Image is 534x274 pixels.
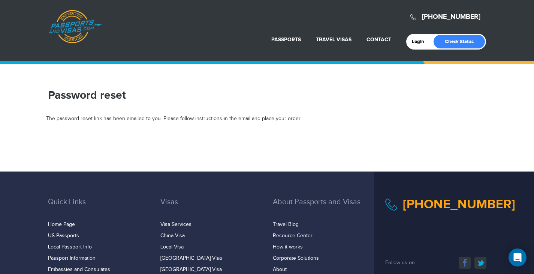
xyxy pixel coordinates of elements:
h3: Visas [160,198,262,217]
div: Open Intercom Messenger [509,248,527,266]
span: Follow us on [385,260,415,266]
a: Corporate Solutions [273,255,319,261]
a: [PHONE_NUMBER] [422,13,480,21]
a: Passports & [DOMAIN_NAME] [48,10,102,44]
a: US Passports [48,233,79,239]
a: Check Status [434,35,485,48]
a: Login [412,39,429,45]
a: [GEOGRAPHIC_DATA] Visa [160,266,222,272]
a: twitter [474,257,486,269]
a: China Visa [160,233,185,239]
a: Contact [366,36,391,43]
h1: Password reset [48,89,374,102]
a: Travel Blog [273,221,299,227]
a: About [273,266,287,272]
h3: Quick Links [48,198,149,217]
a: [GEOGRAPHIC_DATA] Visa [160,255,222,261]
h3: About Passports and Visas [273,198,374,217]
a: Local Visa [160,244,184,250]
a: Travel Visas [316,36,352,43]
a: [PHONE_NUMBER] [403,197,515,212]
a: Resource Center [273,233,313,239]
a: Embassies and Consulates [48,266,110,272]
a: Visa Services [160,221,191,227]
a: Passports [271,36,301,43]
a: facebook [459,257,471,269]
a: Home Page [48,221,75,227]
div: The password reset link has been emailed to you. Please follow instructions in the email and plac... [46,115,488,123]
a: Local Passport Info [48,244,92,250]
a: Passport Information [48,255,96,261]
a: How it works [273,244,303,250]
